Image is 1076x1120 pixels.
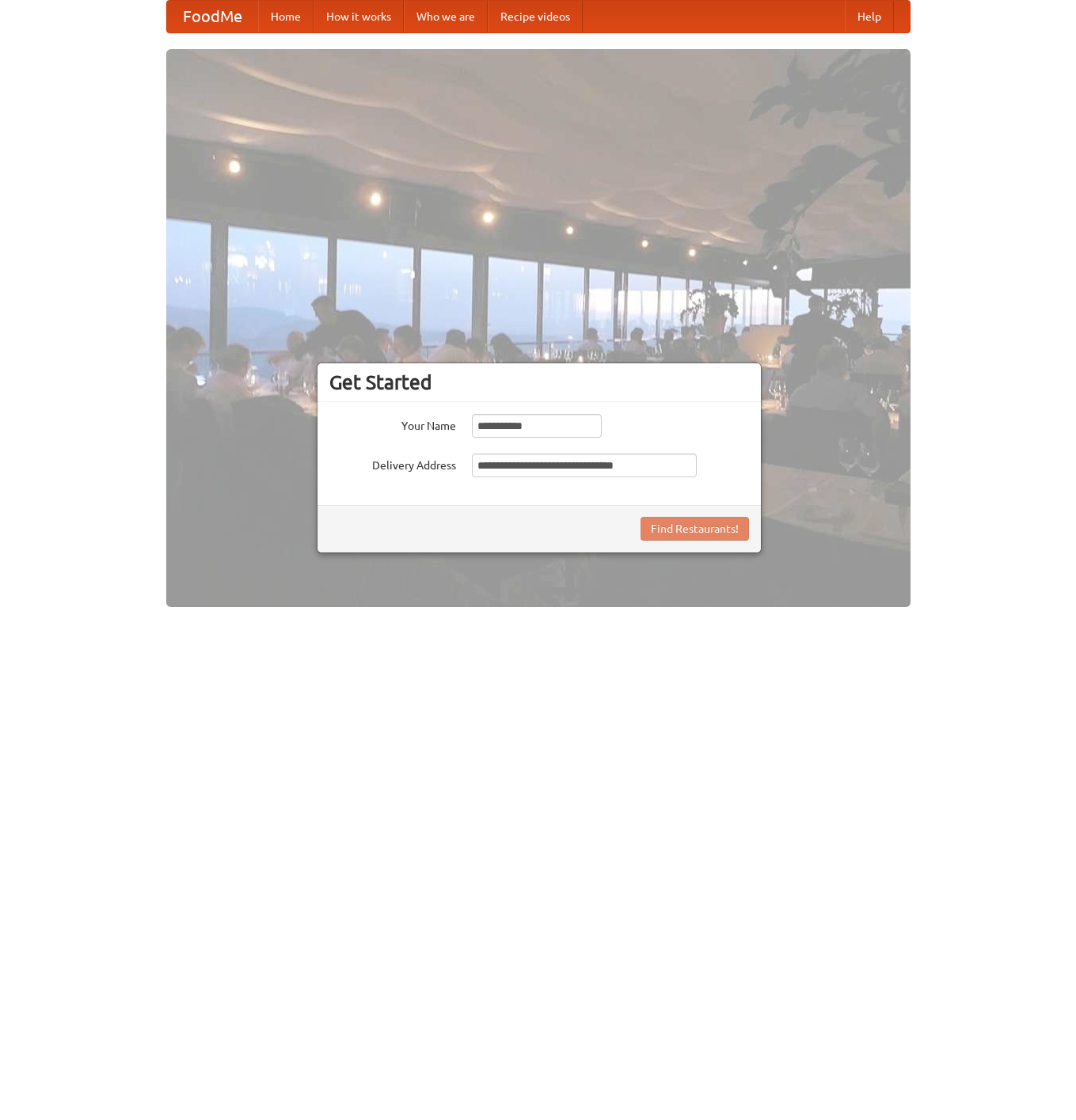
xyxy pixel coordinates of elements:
[404,1,488,32] a: Who we are
[314,1,404,32] a: How it works
[845,1,894,32] a: Help
[329,370,749,394] h3: Get Started
[488,1,583,32] a: Recipe videos
[167,1,258,32] a: FoodMe
[329,454,456,473] label: Delivery Address
[258,1,314,32] a: Home
[641,517,749,541] button: Find Restaurants!
[329,414,456,434] label: Your Name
